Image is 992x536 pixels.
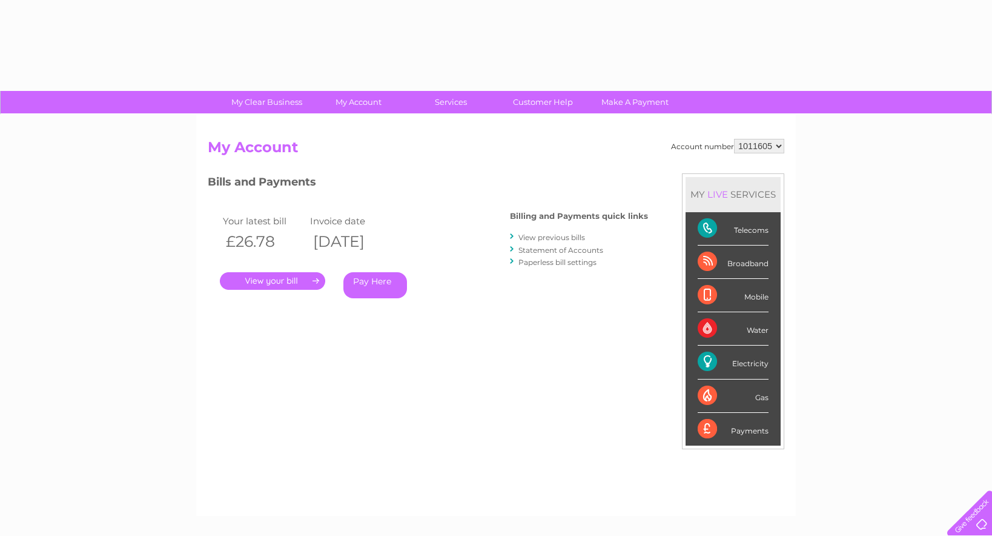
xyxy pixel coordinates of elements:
div: Mobile [698,279,769,312]
a: Make A Payment [585,91,685,113]
h2: My Account [208,139,784,162]
div: Telecoms [698,212,769,246]
a: Pay Here [343,272,407,298]
div: Electricity [698,346,769,379]
a: . [220,272,325,290]
a: View previous bills [518,233,585,242]
div: MY SERVICES [686,177,781,212]
h4: Billing and Payments quick links [510,212,648,221]
th: [DATE] [307,229,394,254]
div: Gas [698,380,769,413]
td: Invoice date [307,213,394,229]
td: Your latest bill [220,213,307,229]
div: Broadband [698,246,769,279]
div: Account number [671,139,784,153]
th: £26.78 [220,229,307,254]
a: Customer Help [493,91,593,113]
div: LIVE [705,189,730,200]
h3: Bills and Payments [208,173,648,195]
a: My Clear Business [217,91,317,113]
a: My Account [309,91,409,113]
a: Services [401,91,501,113]
div: Payments [698,413,769,446]
div: Water [698,312,769,346]
a: Paperless bill settings [518,258,597,267]
a: Statement of Accounts [518,246,603,255]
